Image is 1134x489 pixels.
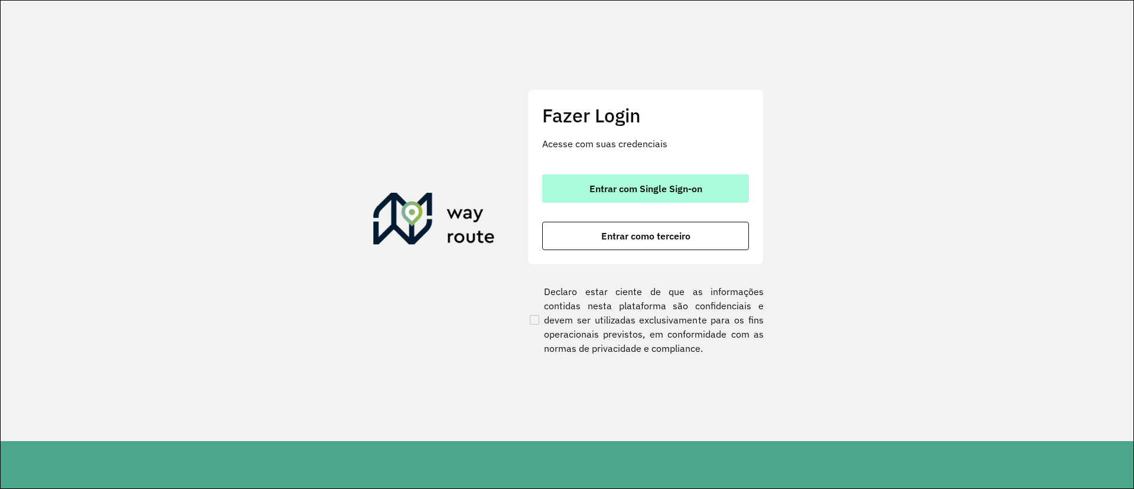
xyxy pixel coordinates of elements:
button: button [542,222,749,250]
p: Acesse com suas credenciais [542,137,749,151]
label: Declaro estar ciente de que as informações contidas nesta plataforma são confidenciais e devem se... [527,284,764,355]
span: Entrar com Single Sign-on [589,184,702,193]
h2: Fazer Login [542,104,749,127]
span: Entrar como terceiro [601,231,690,241]
button: button [542,174,749,203]
img: Roteirizador AmbevTech [373,193,495,250]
